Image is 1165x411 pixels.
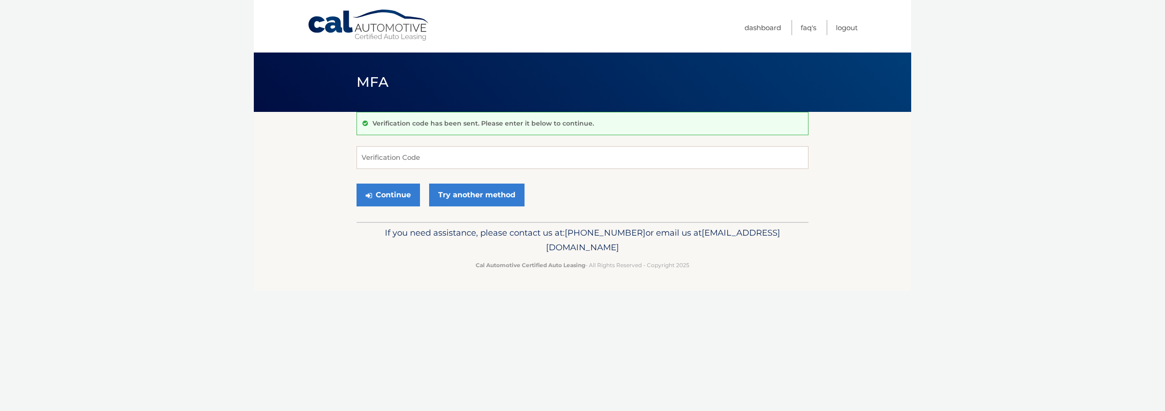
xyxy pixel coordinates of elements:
[546,227,780,253] span: [EMAIL_ADDRESS][DOMAIN_NAME]
[357,74,388,90] span: MFA
[565,227,645,238] span: [PHONE_NUMBER]
[476,262,585,269] strong: Cal Automotive Certified Auto Leasing
[801,20,816,35] a: FAQ's
[836,20,858,35] a: Logout
[357,184,420,206] button: Continue
[307,9,430,42] a: Cal Automotive
[429,184,525,206] a: Try another method
[745,20,781,35] a: Dashboard
[357,146,808,169] input: Verification Code
[362,226,803,255] p: If you need assistance, please contact us at: or email us at
[362,260,803,270] p: - All Rights Reserved - Copyright 2025
[373,119,594,127] p: Verification code has been sent. Please enter it below to continue.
